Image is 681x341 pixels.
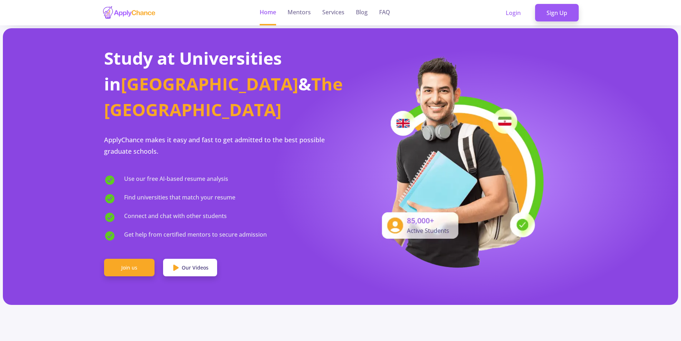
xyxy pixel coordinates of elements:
span: Get help from certified mentors to secure admission [124,230,267,242]
span: Find universities that match your resume [124,193,235,204]
span: Use our free AI-based resume analysis [124,174,228,186]
span: ApplyChance makes it easy and fast to get admitted to the best possible graduate schools. [104,135,325,155]
span: Study at Universities in [104,46,282,95]
span: Connect and chat with other students [124,212,227,223]
span: Our Videos [182,264,209,271]
a: Join us [104,259,155,277]
img: applychance logo [102,6,156,20]
img: applicant [371,54,546,268]
span: & [298,72,311,95]
span: [GEOGRAPHIC_DATA] [121,72,298,95]
a: Our Videos [163,259,217,277]
a: Sign Up [535,4,579,22]
a: Login [494,4,532,22]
